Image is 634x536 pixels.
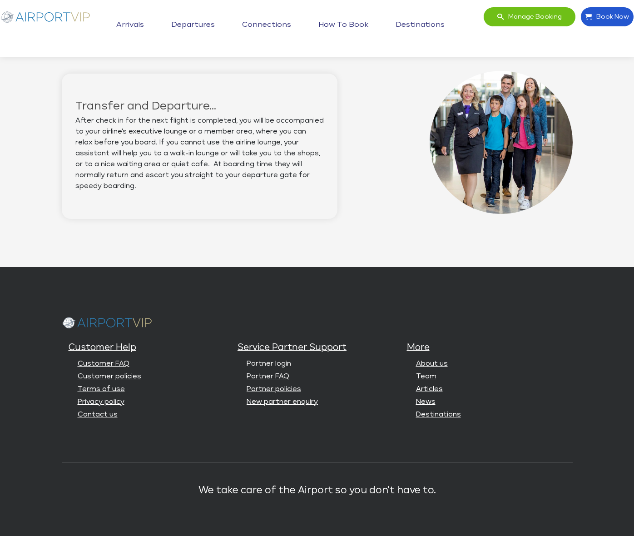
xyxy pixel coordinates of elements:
[416,411,461,418] a: Destinations
[316,14,371,36] a: How to book
[78,373,141,380] a: Customer policies
[247,373,289,380] a: Partner FAQ
[169,14,217,36] a: Departures
[416,360,448,367] a: About us
[75,101,324,111] h2: Transfer and Departure...
[592,7,629,26] span: Book Now
[580,7,634,27] a: Book Now
[69,341,231,354] h5: Customer Help
[75,115,324,192] p: After check in for the next flight is completed, you will be accompanied to your airline's execut...
[416,398,436,405] a: News
[62,313,153,332] img: Airport VIP logo
[69,485,566,496] p: We take care of the Airport so you don't have to.
[78,386,125,392] a: Terms of use
[240,14,293,36] a: Connections
[393,14,447,36] a: Destinations
[78,398,124,405] a: Privacy policy
[78,360,129,367] a: Customer FAQ
[114,14,146,36] a: Arrivals
[416,373,436,380] a: Team
[78,411,118,418] a: Contact us
[247,386,301,392] a: Partner policies
[407,341,570,354] h5: More
[238,341,400,354] h5: Service Partner Support
[504,7,562,26] span: Manage booking
[483,7,576,27] a: Manage booking
[247,360,291,367] a: Partner login
[247,398,318,405] a: New partner enquiry
[416,386,443,392] a: Articles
